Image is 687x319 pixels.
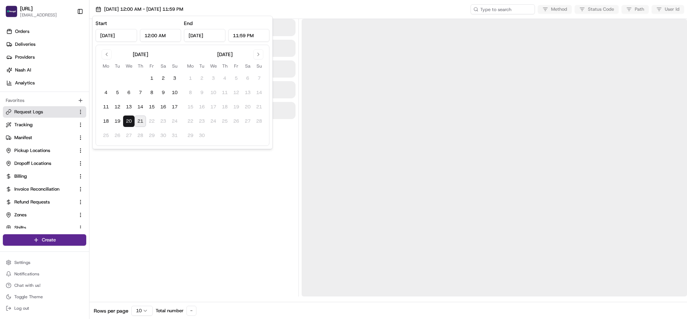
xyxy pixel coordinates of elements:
button: Invoice Reconciliation [3,183,86,195]
a: Providers [3,51,89,63]
span: Nash AI [15,67,31,73]
div: - [186,306,196,316]
button: Settings [3,257,86,268]
button: Manifest [3,132,86,143]
img: Nash [7,7,21,21]
th: Tuesday [112,62,123,70]
a: Request Logs [6,109,75,115]
a: Zones [6,212,75,218]
p: Welcome 👋 [7,29,130,40]
label: Start [96,20,107,26]
a: Deliveries [3,39,89,50]
a: Manifest [6,134,75,141]
button: Dropoff Locations [3,158,86,169]
button: Go to next month [253,49,263,59]
a: Refund Requests [6,199,75,205]
button: 13 [123,101,135,113]
input: Date [184,29,225,42]
a: Tracking [6,122,75,128]
span: Manifest [14,134,32,141]
button: Chat with us! [3,280,86,290]
button: Go to previous month [102,49,112,59]
button: 21 [135,116,146,127]
button: Pickup Locations [3,145,86,156]
input: Time [140,29,181,42]
button: 15 [146,101,157,113]
th: Sunday [169,62,180,70]
button: Toggle Theme [3,292,86,302]
button: 10 [169,87,180,98]
input: Type to search [471,4,535,14]
div: 📗 [7,104,13,110]
div: We're available if you need us! [24,75,91,81]
span: Pickup Locations [14,147,50,154]
span: Rows per page [94,307,128,314]
button: Froogal.ai[URL][EMAIL_ADDRESS] [3,3,74,20]
button: 17 [169,101,180,113]
a: 📗Knowledge Base [4,101,58,114]
span: Knowledge Base [14,104,55,111]
div: Start new chat [24,68,117,75]
th: Sunday [253,62,265,70]
button: 5 [112,87,123,98]
a: Shifts [6,225,75,231]
button: 2 [157,73,169,84]
a: Pickup Locations [6,147,75,154]
button: 20 [123,116,135,127]
button: 3 [169,73,180,84]
a: Analytics [3,77,89,89]
img: Froogal.ai [6,6,17,17]
span: Invoice Reconciliation [14,186,59,192]
span: Dropoff Locations [14,160,51,167]
th: Monday [100,62,112,70]
button: Shifts [3,222,86,234]
button: [EMAIL_ADDRESS] [20,12,57,18]
button: 18 [100,116,112,127]
div: [DATE] [133,51,148,58]
th: Saturday [242,62,253,70]
span: Tracking [14,122,33,128]
span: Pylon [71,121,87,127]
button: Zones [3,209,86,221]
div: 💻 [60,104,66,110]
button: 1 [146,73,157,84]
button: 9 [157,87,169,98]
div: Favorites [3,95,86,106]
span: Chat with us! [14,283,40,288]
a: Dropoff Locations [6,160,75,167]
th: Monday [185,62,196,70]
button: Start new chat [122,70,130,79]
img: 1736555255976-a54dd68f-1ca7-489b-9aae-adbdc363a1c4 [7,68,20,81]
span: Providers [15,54,35,60]
label: End [184,20,193,26]
button: 8 [146,87,157,98]
th: Friday [146,62,157,70]
span: Refund Requests [14,199,50,205]
span: [DATE] 12:00 AM - [DATE] 11:59 PM [104,6,183,13]
button: Log out [3,303,86,313]
span: Request Logs [14,109,43,115]
th: Tuesday [196,62,208,70]
th: Thursday [219,62,230,70]
button: Refund Requests [3,196,86,208]
th: Saturday [157,62,169,70]
button: Request Logs [3,106,86,118]
input: Date [96,29,137,42]
button: 14 [135,101,146,113]
a: Orders [3,26,89,37]
button: [URL] [20,5,33,12]
button: [DATE] 12:00 AM - [DATE] 11:59 PM [92,4,186,14]
button: Notifications [3,269,86,279]
span: Shifts [14,225,26,231]
input: Clear [19,46,118,54]
button: Billing [3,171,86,182]
span: Deliveries [15,41,35,48]
th: Thursday [135,62,146,70]
button: 11 [100,101,112,113]
span: Zones [14,212,26,218]
th: Wednesday [208,62,219,70]
span: Settings [14,260,30,265]
span: Analytics [15,80,35,86]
